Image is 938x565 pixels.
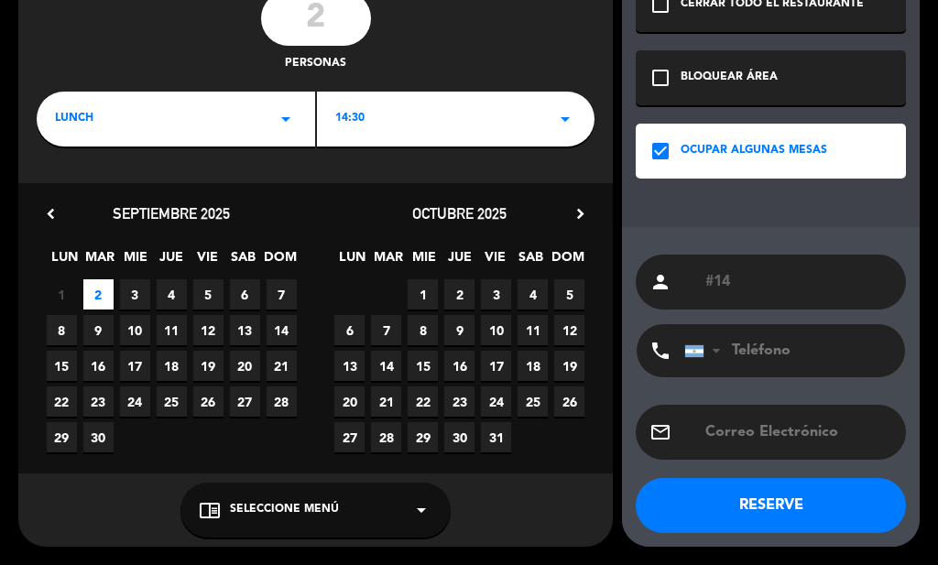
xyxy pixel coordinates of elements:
span: 7 [371,315,401,345]
i: person [649,271,671,293]
span: SAB [516,246,546,277]
span: 31 [481,422,511,452]
span: 8 [408,315,438,345]
i: arrow_drop_down [410,499,432,521]
span: 12 [193,315,224,345]
span: LUNCH [55,110,93,128]
div: Argentina: +54 [685,325,727,376]
span: 17 [120,351,150,381]
input: Correo Electrónico [703,419,892,445]
span: 28 [267,386,297,417]
span: 22 [47,386,77,417]
span: MAR [85,246,115,277]
span: 24 [120,386,150,417]
span: 9 [83,315,114,345]
span: personas [285,55,346,73]
span: 8 [47,315,77,345]
span: 11 [518,315,548,345]
span: 21 [371,386,401,417]
span: 18 [157,351,187,381]
span: 23 [83,386,114,417]
span: 14:30 [335,110,365,128]
span: 25 [518,386,548,417]
span: octubre 2025 [412,204,507,223]
span: 2 [83,279,114,310]
button: RESERVE [636,478,906,533]
span: 10 [120,315,150,345]
i: chrome_reader_mode [199,499,221,521]
span: 9 [444,315,474,345]
span: 27 [230,386,260,417]
span: 19 [193,351,224,381]
span: 20 [230,351,260,381]
span: 20 [334,386,365,417]
span: 6 [334,315,365,345]
span: 30 [444,422,474,452]
span: 3 [120,279,150,310]
span: 23 [444,386,474,417]
i: chevron_right [571,204,590,223]
i: phone [649,340,671,362]
span: 4 [157,279,187,310]
span: 7 [267,279,297,310]
span: 24 [481,386,511,417]
span: 5 [554,279,584,310]
input: Nombre [703,269,892,295]
span: 13 [334,351,365,381]
span: 26 [193,386,224,417]
span: JUE [157,246,187,277]
span: 30 [83,422,114,452]
span: VIE [480,246,510,277]
i: chevron_left [41,204,60,223]
div: OCUPAR ALGUNAS MESAS [681,142,827,160]
span: 29 [408,422,438,452]
span: LUN [49,246,80,277]
span: 27 [334,422,365,452]
span: 6 [230,279,260,310]
span: LUN [337,246,367,277]
span: SAB [228,246,258,277]
span: Seleccione Menú [230,501,339,519]
span: 15 [408,351,438,381]
span: MIE [121,246,151,277]
span: 1 [47,279,77,310]
span: 19 [554,351,584,381]
span: 22 [408,386,438,417]
input: Teléfono [684,324,886,377]
i: arrow_drop_down [275,108,297,130]
span: MIE [409,246,439,277]
span: 14 [371,351,401,381]
span: VIE [192,246,223,277]
div: BLOQUEAR ÁREA [681,69,778,87]
span: 29 [47,422,77,452]
span: 15 [47,351,77,381]
span: 28 [371,422,401,452]
span: 18 [518,351,548,381]
i: check_box [649,140,671,162]
span: 1 [408,279,438,310]
span: 4 [518,279,548,310]
span: 11 [157,315,187,345]
span: 21 [267,351,297,381]
span: 10 [481,315,511,345]
span: JUE [444,246,474,277]
span: 12 [554,315,584,345]
i: check_box_outline_blank [649,67,671,89]
span: 3 [481,279,511,310]
span: DOM [551,246,582,277]
span: MAR [373,246,403,277]
span: 25 [157,386,187,417]
span: 13 [230,315,260,345]
span: 16 [83,351,114,381]
i: email [649,421,671,443]
span: 5 [193,279,224,310]
span: DOM [264,246,294,277]
span: septiembre 2025 [113,204,230,223]
span: 14 [267,315,297,345]
span: 17 [481,351,511,381]
span: 16 [444,351,474,381]
span: 2 [444,279,474,310]
i: arrow_drop_down [554,108,576,130]
span: 26 [554,386,584,417]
